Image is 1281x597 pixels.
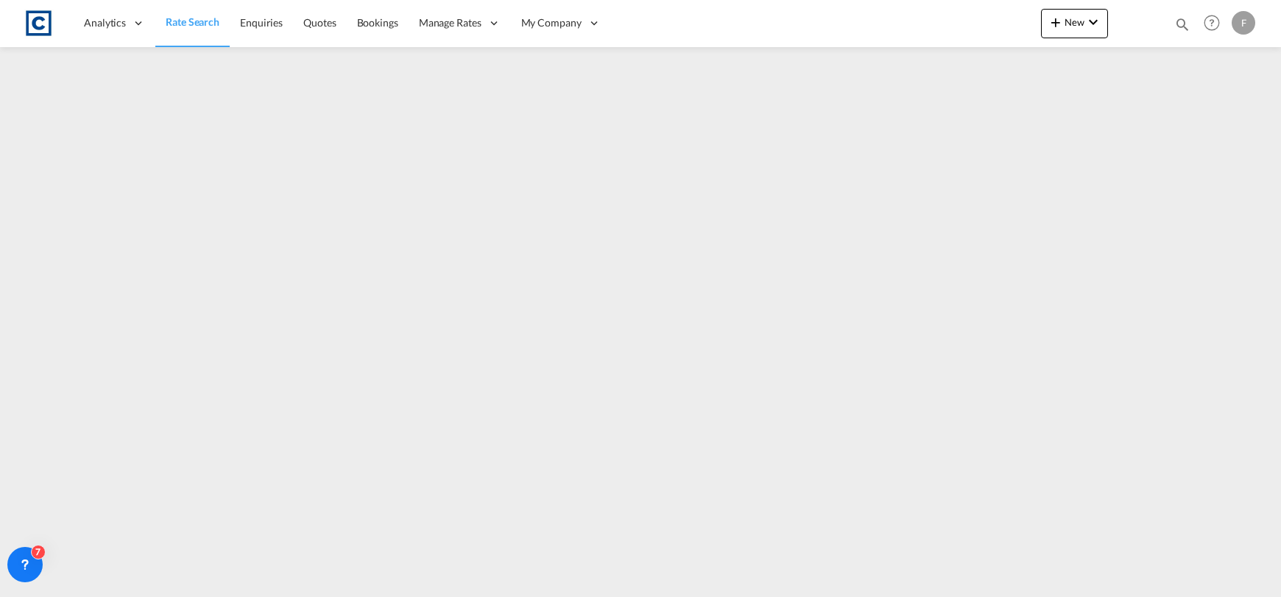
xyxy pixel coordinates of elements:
[166,15,219,28] span: Rate Search
[1084,13,1102,31] md-icon: icon-chevron-down
[1232,11,1255,35] div: F
[521,15,582,30] span: My Company
[357,16,398,29] span: Bookings
[240,16,283,29] span: Enquiries
[1174,16,1190,32] md-icon: icon-magnify
[1199,10,1232,37] div: Help
[1199,10,1224,35] span: Help
[1174,16,1190,38] div: icon-magnify
[22,7,55,40] img: 1fdb9190129311efbfaf67cbb4249bed.jpeg
[419,15,481,30] span: Manage Rates
[1041,9,1108,38] button: icon-plus 400-fgNewicon-chevron-down
[303,16,336,29] span: Quotes
[84,15,126,30] span: Analytics
[1047,13,1065,31] md-icon: icon-plus 400-fg
[1047,16,1102,28] span: New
